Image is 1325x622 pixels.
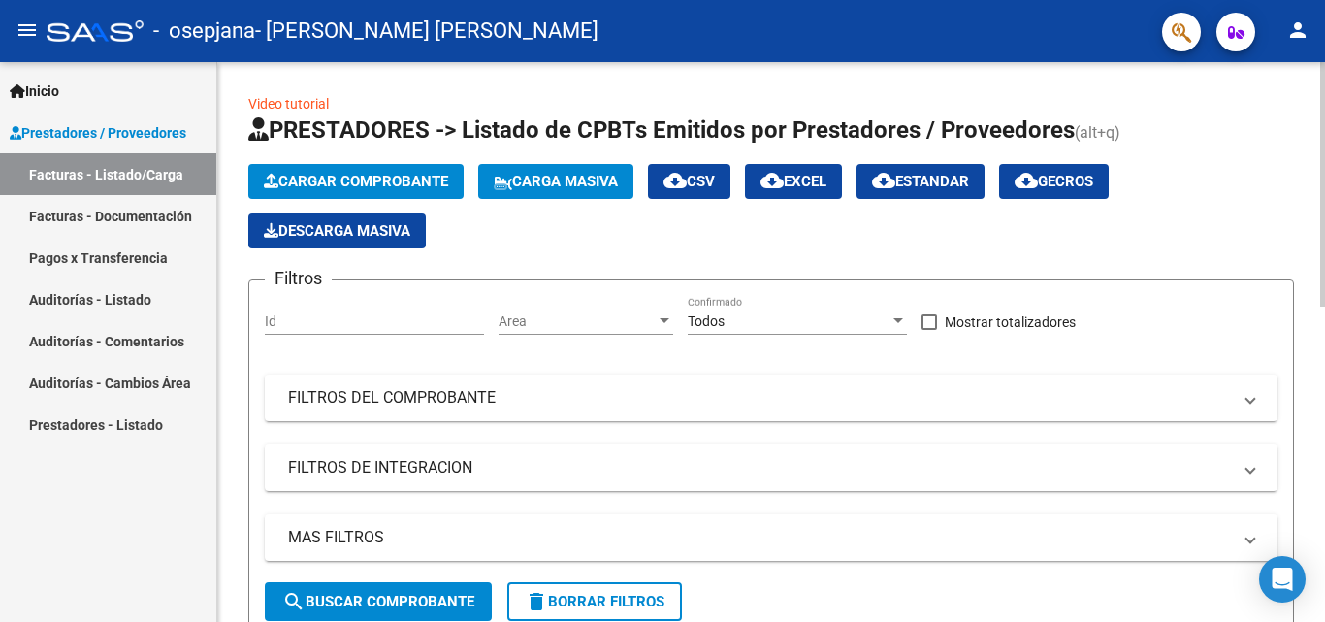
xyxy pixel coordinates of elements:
[264,173,448,190] span: Cargar Comprobante
[648,164,730,199] button: CSV
[16,18,39,42] mat-icon: menu
[265,265,332,292] h3: Filtros
[248,213,426,248] button: Descarga Masiva
[288,387,1231,409] mat-panel-title: FILTROS DEL COMPROBANTE
[248,164,464,199] button: Cargar Comprobante
[10,81,59,102] span: Inicio
[499,313,656,330] span: Area
[872,173,969,190] span: Estandar
[288,457,1231,478] mat-panel-title: FILTROS DE INTEGRACION
[282,590,306,613] mat-icon: search
[760,173,826,190] span: EXCEL
[282,593,474,610] span: Buscar Comprobante
[507,582,682,621] button: Borrar Filtros
[999,164,1109,199] button: Gecros
[255,10,598,52] span: - [PERSON_NAME] [PERSON_NAME]
[525,590,548,613] mat-icon: delete
[288,527,1231,548] mat-panel-title: MAS FILTROS
[10,122,186,144] span: Prestadores / Proveedores
[265,582,492,621] button: Buscar Comprobante
[745,164,842,199] button: EXCEL
[153,10,255,52] span: - osepjana
[1286,18,1309,42] mat-icon: person
[248,116,1075,144] span: PRESTADORES -> Listado de CPBTs Emitidos por Prestadores / Proveedores
[1075,123,1120,142] span: (alt+q)
[265,444,1277,491] mat-expansion-panel-header: FILTROS DE INTEGRACION
[872,169,895,192] mat-icon: cloud_download
[478,164,633,199] button: Carga Masiva
[1015,169,1038,192] mat-icon: cloud_download
[265,514,1277,561] mat-expansion-panel-header: MAS FILTROS
[760,169,784,192] mat-icon: cloud_download
[1259,556,1306,603] div: Open Intercom Messenger
[945,311,1076,334] span: Mostrar totalizadores
[1015,173,1093,190] span: Gecros
[264,222,410,240] span: Descarga Masiva
[494,173,618,190] span: Carga Masiva
[248,213,426,248] app-download-masive: Descarga masiva de comprobantes (adjuntos)
[856,164,985,199] button: Estandar
[525,593,664,610] span: Borrar Filtros
[248,96,329,112] a: Video tutorial
[663,169,687,192] mat-icon: cloud_download
[688,313,725,329] span: Todos
[265,375,1277,421] mat-expansion-panel-header: FILTROS DEL COMPROBANTE
[663,173,715,190] span: CSV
